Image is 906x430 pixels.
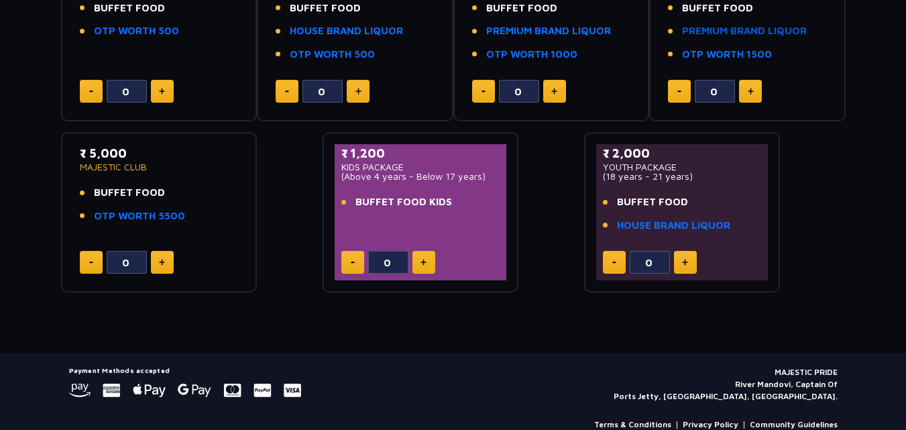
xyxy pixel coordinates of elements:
img: minus [285,91,289,93]
span: BUFFET FOOD [94,185,165,201]
img: plus [159,88,165,95]
a: OTP WORTH 500 [290,47,375,62]
a: HOUSE BRAND LIQUOR [290,23,403,39]
img: minus [89,262,93,264]
img: minus [89,91,93,93]
p: ₹ 2,000 [603,144,762,162]
img: minus [482,91,486,93]
img: plus [682,259,688,266]
h5: Payment Methods accepted [69,366,301,374]
span: BUFFET FOOD [94,1,165,16]
p: (18 years - 21 years) [603,172,762,181]
img: plus [355,88,361,95]
a: OTP WORTH 500 [94,23,179,39]
span: BUFFET FOOD [486,1,557,16]
span: BUFFET FOOD KIDS [355,195,452,210]
span: BUFFET FOOD [682,1,753,16]
a: OTP WORTH 1000 [486,47,577,62]
p: ₹ 5,000 [80,144,239,162]
img: minus [612,262,616,264]
p: MAJESTIC CLUB [80,162,239,172]
p: KIDS PACKAGE [341,162,500,172]
p: ₹ 1,200 [341,144,500,162]
a: HOUSE BRAND LIQUOR [617,218,730,233]
img: minus [677,91,681,93]
span: BUFFET FOOD [617,195,688,210]
span: BUFFET FOOD [290,1,361,16]
p: YOUTH PACKAGE [603,162,762,172]
a: PREMIUM BRAND LIQUOR [486,23,611,39]
img: minus [351,262,355,264]
img: plus [159,259,165,266]
p: (Above 4 years - Below 17 years) [341,172,500,181]
a: PREMIUM BRAND LIQUOR [682,23,807,39]
img: plus [748,88,754,95]
img: plus [551,88,557,95]
a: OTP WORTH 1500 [682,47,772,62]
p: MAJESTIC PRIDE River Mandovi, Captain Of Ports Jetty, [GEOGRAPHIC_DATA], [GEOGRAPHIC_DATA]. [614,366,838,402]
img: plus [420,259,427,266]
a: OTP WORTH 5500 [94,209,185,224]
